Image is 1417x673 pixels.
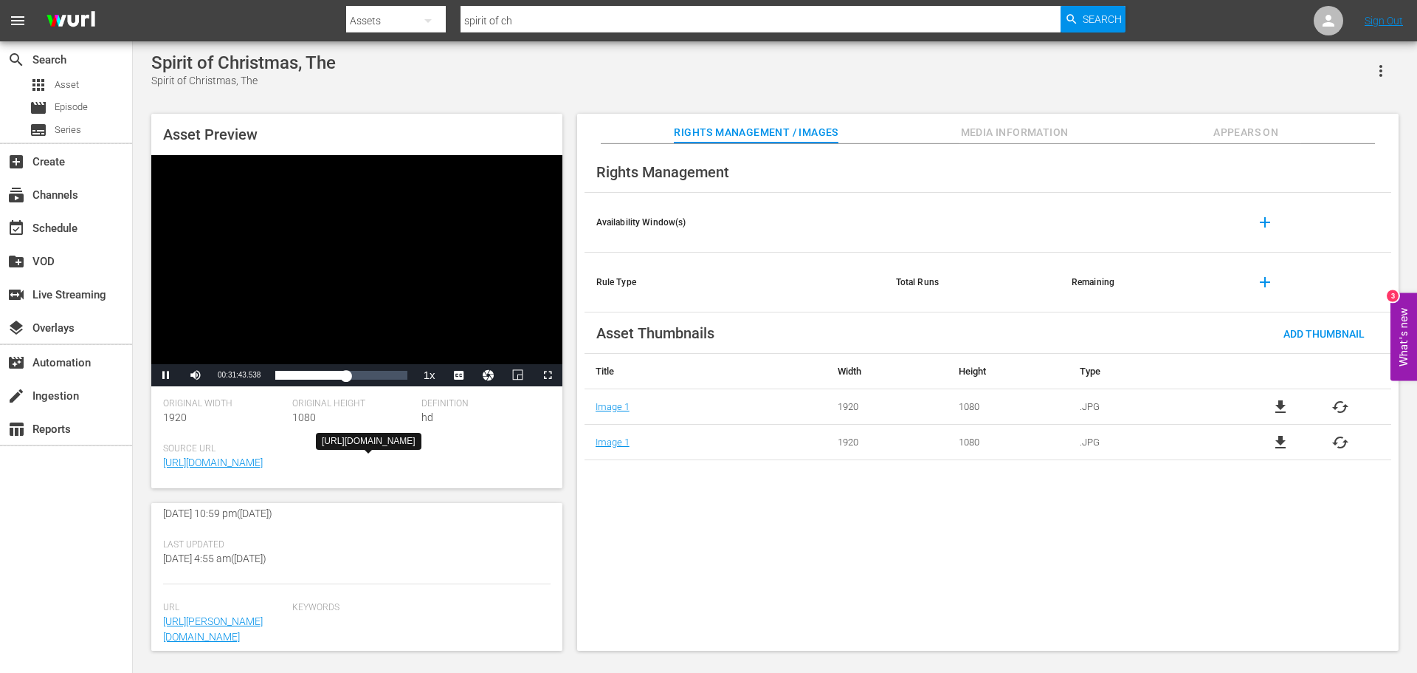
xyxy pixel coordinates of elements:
[948,425,1069,460] td: 1080
[474,364,503,386] button: Jump To Time
[163,615,263,643] a: [URL][PERSON_NAME][DOMAIN_NAME]
[596,163,729,181] span: Rights Management
[55,100,88,115] span: Episode
[7,186,25,204] span: Channels
[275,371,407,380] div: Progress Bar
[163,508,272,519] span: [DATE] 10:59 pm ( [DATE] )
[7,420,25,438] span: Reports
[30,99,47,117] span: Episode
[596,401,630,412] a: Image 1
[948,389,1069,425] td: 1080
[151,52,336,73] div: Spirit of Christmas, The
[884,253,1060,312] th: Total Runs
[1061,6,1125,33] button: Search
[1272,398,1289,416] a: file_download
[163,411,187,423] span: 1920
[292,602,543,614] span: Keywords
[415,364,444,386] button: Playback Rate
[163,398,285,410] span: Original Width
[421,398,543,410] span: Definition
[7,286,25,304] span: Live Streaming
[827,354,948,389] th: Width
[1069,354,1230,389] th: Type
[421,411,433,423] span: hd
[1256,273,1274,291] span: add
[163,539,285,551] span: Last Updated
[292,398,414,410] span: Original Height
[585,193,884,253] th: Availability Window(s)
[1190,123,1301,142] span: Appears On
[30,76,47,94] span: Asset
[7,319,25,337] span: Overlays
[674,123,838,142] span: Rights Management / Images
[585,354,827,389] th: Title
[596,437,630,448] a: Image 1
[533,364,562,386] button: Fullscreen
[1331,434,1349,451] button: cached
[585,253,884,312] th: Rule Type
[7,153,25,171] span: Create
[151,364,181,386] button: Pause
[9,12,27,30] span: menu
[1272,434,1289,451] a: file_download
[35,4,106,38] img: ans4CAIJ8jUAAAAAAAAAAAAAAAAAAAAAAAAgQb4GAAAAAAAAAAAAAAAAAAAAAAAAJMjXAAAAAAAAAAAAAAAAAAAAAAAAgAT5G...
[1390,293,1417,380] button: Open Feedback Widget
[1060,253,1235,312] th: Remaining
[163,126,258,143] span: Asset Preview
[30,121,47,139] span: Series
[7,219,25,237] span: Schedule
[1272,328,1376,340] span: Add Thumbnail
[55,78,79,92] span: Asset
[218,371,261,379] span: 00:31:43.538
[503,364,533,386] button: Picture-in-Picture
[1247,264,1283,300] button: add
[1069,389,1230,425] td: .JPG
[959,123,1070,142] span: Media Information
[7,387,25,405] span: Ingestion
[163,602,285,614] span: Url
[1256,213,1274,231] span: add
[292,411,316,423] span: 1080
[827,389,948,425] td: 1920
[163,553,266,564] span: [DATE] 4:55 am ( [DATE] )
[1272,320,1376,346] button: Add Thumbnail
[444,364,474,386] button: Captions
[7,51,25,69] span: Search
[1331,398,1349,416] button: cached
[948,354,1069,389] th: Height
[151,73,336,89] div: Spirit of Christmas, The
[55,123,81,137] span: Series
[181,364,210,386] button: Mute
[1387,290,1399,301] div: 3
[596,324,714,342] span: Asset Thumbnails
[322,435,416,448] div: [URL][DOMAIN_NAME]
[1083,6,1122,33] span: Search
[1247,205,1283,240] button: add
[163,443,543,455] span: Source Url
[1365,15,1403,27] a: Sign Out
[163,457,263,468] a: [URL][DOMAIN_NAME]
[1069,425,1230,460] td: .JPG
[7,253,25,270] span: VOD
[7,354,25,372] span: Automation
[827,425,948,460] td: 1920
[151,155,562,386] div: Video Player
